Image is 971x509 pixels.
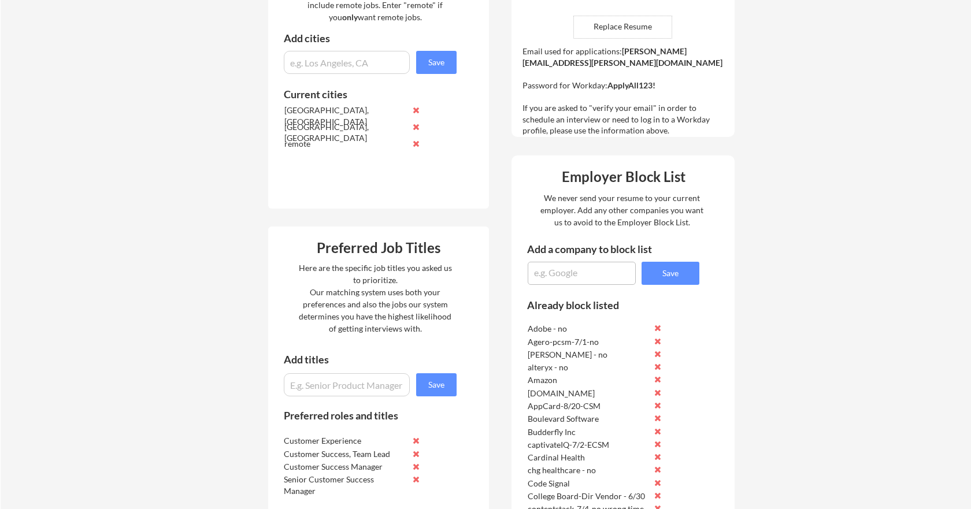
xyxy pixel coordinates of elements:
[522,46,727,136] div: Email used for applications: Password for Workday: If you are asked to "verify your email" in ord...
[528,491,650,502] div: College Board-Dir Vendor - 6/30
[342,12,358,22] strong: only
[284,51,410,74] input: e.g. Los Angeles, CA
[284,33,459,43] div: Add cities
[284,354,447,365] div: Add titles
[522,46,722,68] strong: [PERSON_NAME][EMAIL_ADDRESS][PERSON_NAME][DOMAIN_NAME]
[528,323,650,335] div: Adobe - no
[528,465,650,476] div: chg healthcare - no
[284,105,406,127] div: [GEOGRAPHIC_DATA], [GEOGRAPHIC_DATA]
[528,349,650,361] div: [PERSON_NAME] - no
[284,138,406,150] div: remote
[527,300,684,310] div: Already block listed
[516,170,731,184] div: Employer Block List
[528,400,650,412] div: AppCard-8/20-CSM
[284,474,406,496] div: Senior Customer Success Manager
[540,192,705,228] div: We never send your resume to your current employer. Add any other companies you want us to avoid ...
[528,388,650,399] div: [DOMAIN_NAME]
[284,461,406,473] div: Customer Success Manager
[528,362,650,373] div: alteryx - no
[284,448,406,460] div: Customer Success, Team Lead
[284,410,441,421] div: Preferred roles and titles
[607,80,655,90] strong: ApplyAll123!
[284,121,406,144] div: [GEOGRAPHIC_DATA], [GEOGRAPHIC_DATA]
[416,51,457,74] button: Save
[271,241,486,255] div: Preferred Job Titles
[528,413,650,425] div: Boulevard Software
[416,373,457,396] button: Save
[528,374,650,386] div: Amazon
[528,478,650,489] div: Code Signal
[528,336,650,348] div: Agero-pcsm-7/1-no
[284,435,406,447] div: Customer Experience
[528,426,650,438] div: Budderfly Inc
[528,452,650,463] div: Cardinal Health
[528,439,650,451] div: captivateIQ-7/2-ECSM
[296,262,455,335] div: Here are the specific job titles you asked us to prioritize. Our matching system uses both your p...
[284,89,444,99] div: Current cities
[284,373,410,396] input: E.g. Senior Product Manager
[527,244,672,254] div: Add a company to block list
[642,262,699,285] button: Save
